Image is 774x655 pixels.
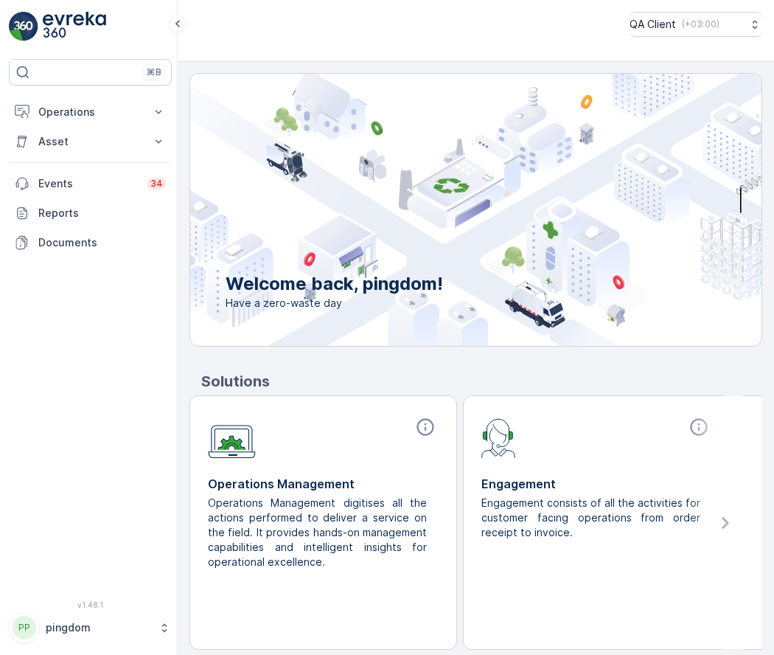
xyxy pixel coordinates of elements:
span: Have a zero-waste day [226,296,443,311]
span: v 1.48.1 [9,600,172,609]
p: 34 [150,178,163,190]
p: Welcome back, pingdom! [226,272,443,296]
p: Operations Management digitises all the actions performed to deliver a service on the field. It p... [208,496,427,569]
p: ⌘B [147,66,161,78]
p: Events [38,176,139,191]
p: Documents [38,235,166,250]
p: Operations [38,105,142,119]
p: pingdom [46,620,151,635]
button: Operations [9,97,172,127]
p: Asset [38,134,142,149]
p: ( +03:00 ) [682,18,719,30]
img: logo_light-DOdMpM7g.png [43,12,106,41]
p: Engagement consists of all the activities for customer facing operations from order receipt to in... [481,496,700,540]
img: city illustration [124,74,761,346]
p: Engagement [481,475,712,493]
button: PPpingdom [9,612,172,643]
button: Asset [9,127,172,156]
img: logo [9,12,38,41]
p: Operations Management [208,475,439,493]
p: Reports [38,206,166,221]
a: Events34 [9,169,172,198]
a: Documents [9,228,172,257]
button: QA Client(+03:00) [630,12,762,37]
a: Reports [9,198,172,228]
img: module-icon [208,417,256,459]
div: PP [13,616,36,640]
p: QA Client [630,17,676,32]
p: Solutions [201,370,762,392]
img: module-icon [481,417,516,458]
